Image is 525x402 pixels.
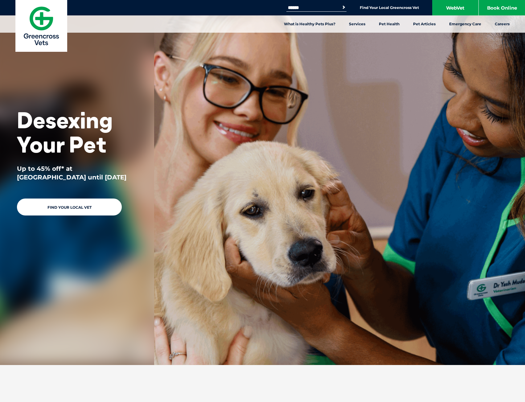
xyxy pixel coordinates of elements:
[342,15,372,33] a: Services
[17,108,137,157] h1: Desexing Your Pet
[277,15,342,33] a: What is Healthy Pets Plus?
[341,4,347,10] button: Search
[372,15,406,33] a: Pet Health
[442,15,488,33] a: Emergency Care
[360,5,419,10] a: Find Your Local Greencross Vet
[17,164,137,182] p: Up to 45% off* at [GEOGRAPHIC_DATA] until [DATE]
[488,15,516,33] a: Careers
[406,15,442,33] a: Pet Articles
[17,199,122,215] a: Find Your Local Vet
